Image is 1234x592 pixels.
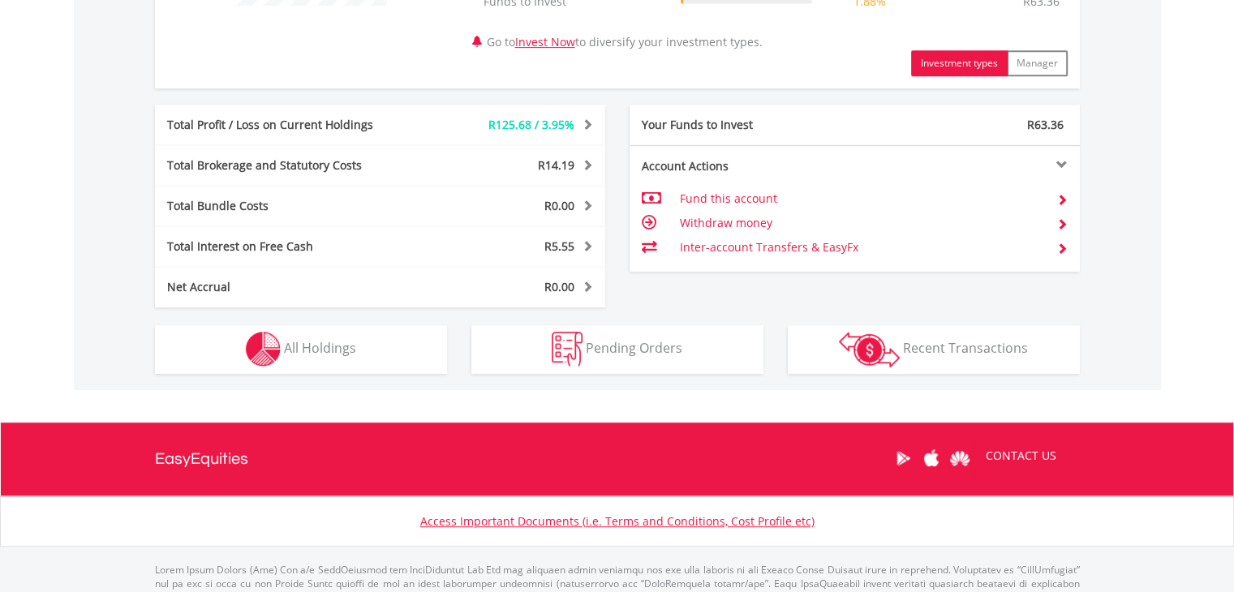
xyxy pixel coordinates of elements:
[679,211,1043,235] td: Withdraw money
[918,433,946,483] a: Apple
[471,325,763,374] button: Pending Orders
[515,34,575,49] a: Invest Now
[679,235,1043,260] td: Inter-account Transfers & EasyFx
[839,332,900,367] img: transactions-zar-wht.png
[630,158,855,174] div: Account Actions
[630,117,855,133] div: Your Funds to Invest
[974,433,1068,478] a: CONTACT US
[544,198,574,213] span: R0.00
[544,279,574,294] span: R0.00
[552,332,583,367] img: pending_instructions-wht.png
[946,433,974,483] a: Huawei
[155,279,418,295] div: Net Accrual
[488,117,574,132] span: R125.68 / 3.95%
[538,157,574,173] span: R14.19
[284,339,356,357] span: All Holdings
[155,157,418,174] div: Total Brokerage and Statutory Costs
[679,187,1043,211] td: Fund this account
[1007,50,1068,76] button: Manager
[544,238,574,254] span: R5.55
[155,325,447,374] button: All Holdings
[889,433,918,483] a: Google Play
[788,325,1080,374] button: Recent Transactions
[155,238,418,255] div: Total Interest on Free Cash
[155,423,248,495] a: EasyEquities
[155,117,418,133] div: Total Profit / Loss on Current Holdings
[903,339,1028,357] span: Recent Transactions
[911,50,1008,76] button: Investment types
[1027,117,1064,132] span: R63.36
[246,332,281,367] img: holdings-wht.png
[420,513,815,529] a: Access Important Documents (i.e. Terms and Conditions, Cost Profile etc)
[155,198,418,214] div: Total Bundle Costs
[586,339,682,357] span: Pending Orders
